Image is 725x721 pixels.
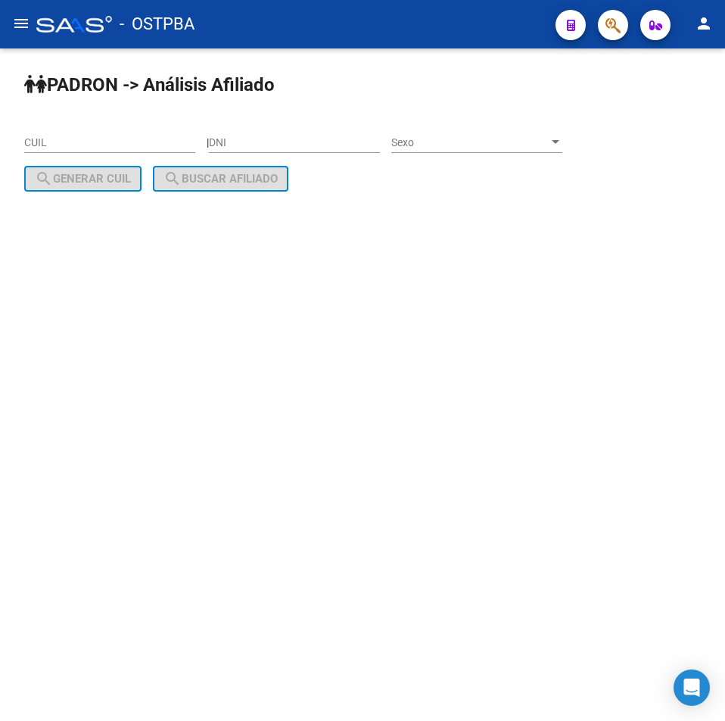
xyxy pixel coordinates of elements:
[695,14,713,33] mat-icon: person
[153,166,288,192] button: Buscar afiliado
[24,74,275,95] strong: PADRON -> Análisis Afiliado
[35,172,131,186] span: Generar CUIL
[163,170,182,188] mat-icon: search
[12,14,30,33] mat-icon: menu
[674,669,710,706] div: Open Intercom Messenger
[120,8,194,41] span: - OSTPBA
[391,136,549,149] span: Sexo
[24,136,574,186] div: |
[35,170,53,188] mat-icon: search
[24,166,142,192] button: Generar CUIL
[163,172,278,186] span: Buscar afiliado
